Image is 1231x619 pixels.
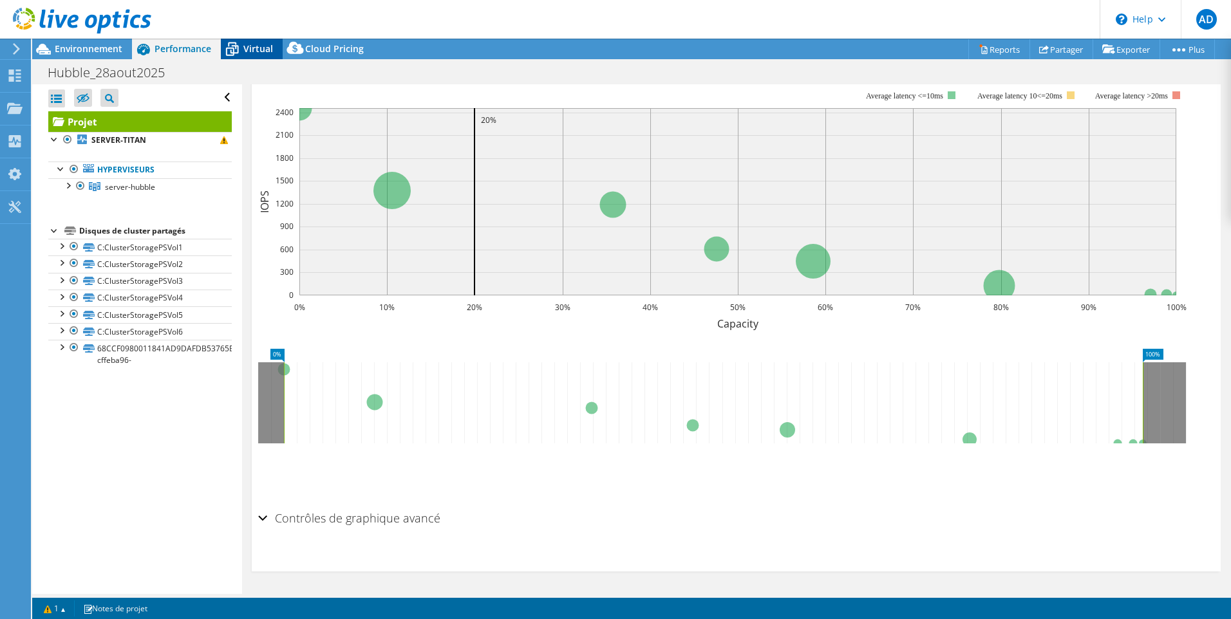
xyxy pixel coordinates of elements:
a: C:ClusterStoragePSVol1 [48,239,232,255]
h1: Hubble_28aout2025 [42,66,185,80]
text: 100% [1166,302,1186,313]
span: Environnement [55,42,122,55]
text: 0 [289,290,294,300]
a: 68CCF0980011841AD9DAFDB53765EFD6-cffeba96- [48,340,232,368]
div: Disques de cluster partagés [79,223,232,239]
a: C:ClusterStoragePSVol6 [48,323,232,340]
text: 40% [643,302,658,313]
span: server-hubble [105,181,155,192]
a: C:ClusterStoragePSVol3 [48,273,232,290]
a: server-hubble [48,178,232,195]
a: Hyperviseurs [48,162,232,178]
tspan: Average latency <=10ms [866,91,943,100]
a: C:ClusterStoragePSVol4 [48,290,232,306]
a: Reports [968,39,1030,59]
a: Projet [48,111,232,132]
text: 80% [993,302,1009,313]
text: 1200 [276,198,294,209]
text: 0% [294,302,305,313]
a: C:ClusterStoragePSVol5 [48,306,232,323]
span: AD [1196,9,1217,30]
text: 70% [905,302,921,313]
h2: Contrôles de graphique avancé [258,505,440,531]
text: 90% [1081,302,1096,313]
text: 2400 [276,107,294,118]
a: C:ClusterStoragePSVol2 [48,255,232,272]
text: IOPS [258,190,272,213]
tspan: Average latency 10<=20ms [977,91,1062,100]
text: Capacity [717,317,759,331]
a: SERVER-TITAN [48,132,232,149]
span: Cloud Pricing [305,42,364,55]
svg: \n [1116,14,1127,25]
text: 1800 [276,152,294,163]
text: 1500 [276,175,294,186]
span: Virtual [243,42,273,55]
b: SERVER-TITAN [91,134,146,145]
text: 50% [730,302,746,313]
text: 600 [280,244,294,255]
text: 2100 [276,129,294,140]
text: 20% [481,115,496,125]
text: 30% [555,302,570,313]
text: 300 [280,266,294,277]
a: Notes de projet [74,600,156,616]
a: Exporter [1093,39,1160,59]
a: Partager [1029,39,1093,59]
text: 10% [379,302,395,313]
text: 20% [467,302,482,313]
a: Plus [1160,39,1215,59]
text: 900 [280,221,294,232]
text: Average latency >20ms [1095,91,1168,100]
span: Performance [155,42,211,55]
a: 1 [35,600,75,616]
text: 60% [818,302,833,313]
